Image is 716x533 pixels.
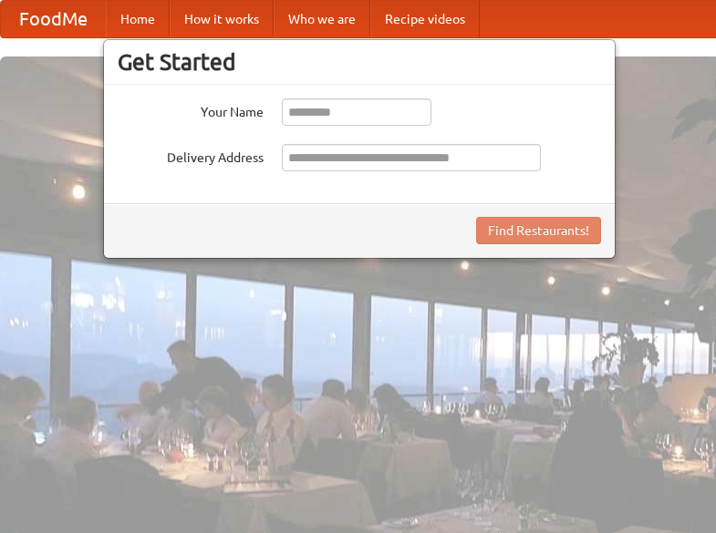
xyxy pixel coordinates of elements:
[118,48,601,76] h3: Get Started
[476,217,601,244] button: Find Restaurants!
[370,1,480,37] a: Recipe videos
[118,144,264,167] label: Delivery Address
[1,1,106,37] a: FoodMe
[170,1,274,37] a: How it works
[106,1,170,37] a: Home
[274,1,370,37] a: Who we are
[118,98,264,121] label: Your Name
